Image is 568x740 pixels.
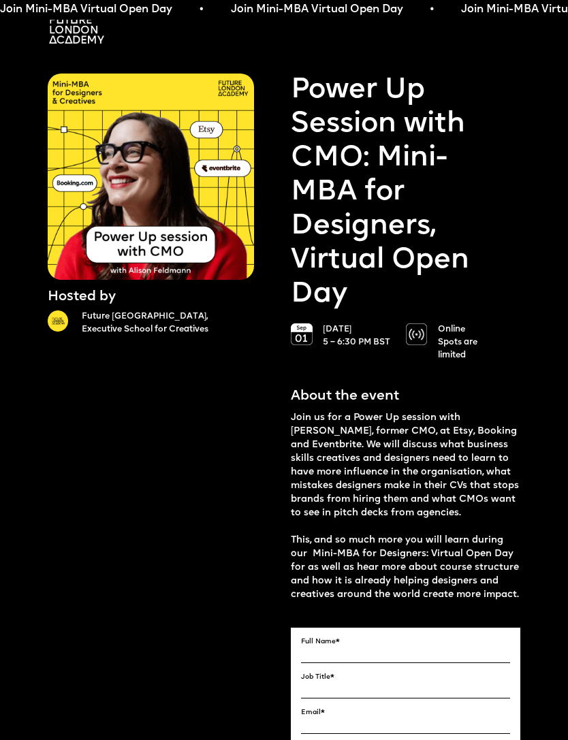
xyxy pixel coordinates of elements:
[301,673,510,681] label: Job Title
[430,3,434,16] span: •
[291,74,520,312] p: Virtual Open Day
[438,323,507,361] p: Online Spots are limited
[291,74,520,244] a: Power Up Session with CMO: Mini-MBA for Designers,
[48,287,116,306] p: Hosted by
[301,638,510,646] label: Full Name
[82,310,277,336] a: Future [GEOGRAPHIC_DATA],Executive School for Creatives
[323,323,392,349] p: [DATE] 5 – 6:30 PM BST
[48,310,68,331] img: A yellow circle with Future London Academy logo
[200,3,204,16] span: •
[301,709,510,717] label: Email
[291,411,520,602] p: Join us for a Power Up session with [PERSON_NAME], former CMO, at Etsy, Booking and Eventbrite. W...
[49,16,104,44] img: A logo saying in 3 lines: Future London Academy
[291,387,399,406] p: About the event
